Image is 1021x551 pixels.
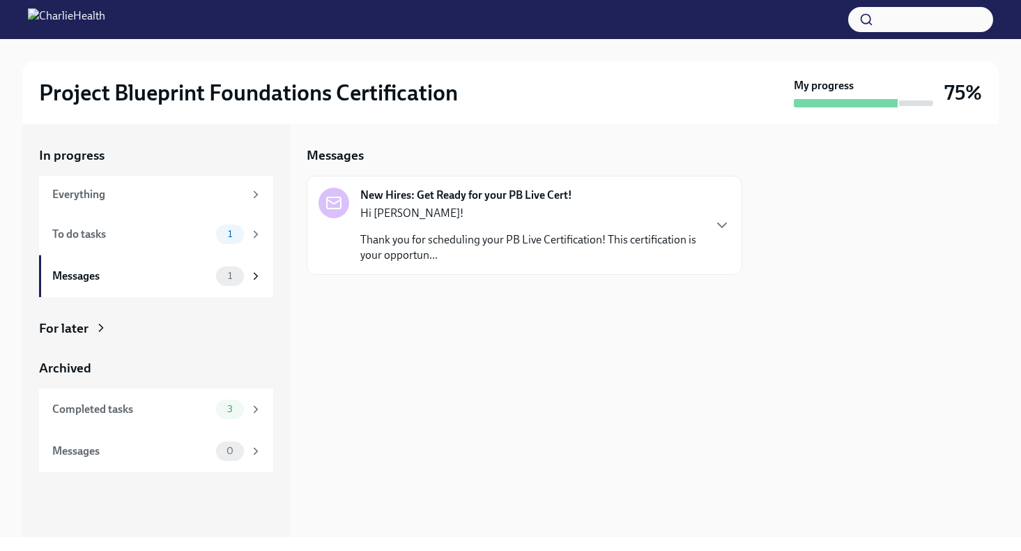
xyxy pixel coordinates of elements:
[52,187,244,202] div: Everything
[220,271,240,281] span: 1
[52,227,210,242] div: To do tasks
[360,232,703,263] p: Thank you for scheduling your PB Live Certification! This certification is your opportun...
[360,206,703,221] p: Hi [PERSON_NAME]!
[39,319,89,338] div: For later
[944,80,982,105] h3: 75%
[39,176,273,213] a: Everything
[360,188,572,203] strong: New Hires: Get Ready for your PB Live Cert!
[52,444,210,459] div: Messages
[218,446,242,456] span: 0
[220,229,240,239] span: 1
[52,269,210,284] div: Messages
[28,8,105,31] img: CharlieHealth
[39,359,273,377] a: Archived
[307,146,364,165] h5: Messages
[52,402,210,417] div: Completed tasks
[794,78,854,93] strong: My progress
[39,146,273,165] a: In progress
[39,319,273,338] a: For later
[219,404,241,414] span: 3
[39,79,458,107] h2: Project Blueprint Foundations Certification
[39,388,273,430] a: Completed tasks3
[39,430,273,472] a: Messages0
[39,213,273,255] a: To do tasks1
[39,255,273,297] a: Messages1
